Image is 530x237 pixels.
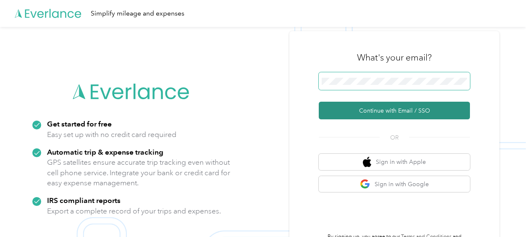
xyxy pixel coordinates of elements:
h3: What's your email? [357,52,432,63]
p: Export a complete record of your trips and expenses. [47,206,221,216]
button: Continue with Email / SSO [319,102,470,119]
div: Simplify mileage and expenses [91,8,184,19]
button: google logoSign in with Google [319,176,470,192]
strong: Get started for free [47,119,112,128]
img: apple logo [363,157,371,167]
p: Easy set up with no credit card required [47,129,176,140]
img: google logo [360,179,370,190]
p: GPS satellites ensure accurate trip tracking even without cell phone service. Integrate your bank... [47,157,231,188]
button: apple logoSign in with Apple [319,154,470,170]
strong: Automatic trip & expense tracking [47,147,163,156]
strong: IRS compliant reports [47,196,121,205]
span: OR [380,133,409,142]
